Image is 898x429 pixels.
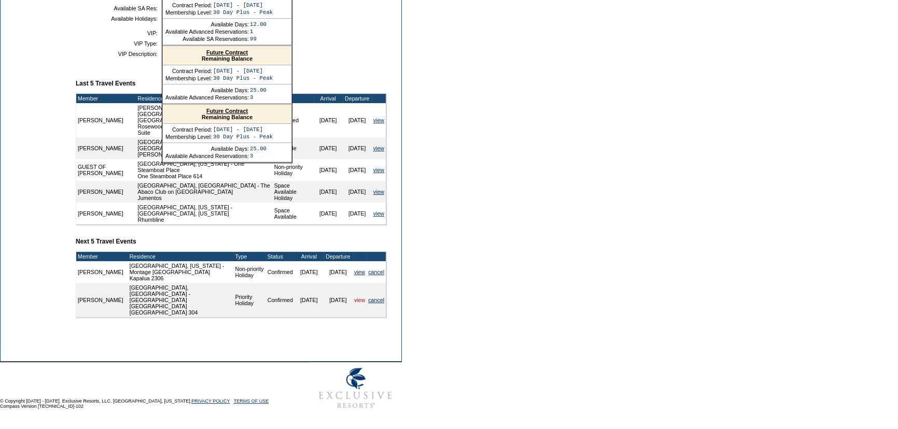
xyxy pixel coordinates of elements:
td: VIP: [80,30,158,36]
td: [DATE] - [DATE] [213,68,273,74]
td: 30 Day Plus - Peak [213,134,273,140]
td: Membership Level: [165,75,212,81]
td: Contract Period: [165,126,212,133]
b: Next 5 Travel Events [76,238,136,245]
div: Remaining Balance [163,105,291,124]
div: Remaining Balance [163,46,291,65]
b: Last 5 Travel Events [76,80,135,87]
td: 3 [250,94,266,101]
td: [GEOGRAPHIC_DATA], [GEOGRAPHIC_DATA] - The Abaco Club on [GEOGRAPHIC_DATA] Jumentos [136,181,273,203]
td: [PERSON_NAME] [76,203,136,224]
td: [DATE] [343,103,372,137]
td: [DATE] [343,137,372,159]
td: [DATE] [314,103,343,137]
td: Contract Period: [165,68,212,74]
td: Confirmed [266,261,294,283]
td: Available SA Reservations: [165,36,249,42]
td: Available Advanced Reservations: [165,153,249,159]
td: [GEOGRAPHIC_DATA], [US_STATE] - [GEOGRAPHIC_DATA], [US_STATE] Rhumbline [136,203,273,224]
td: [DATE] [314,181,343,203]
td: Advanced [273,103,314,137]
a: view [373,145,384,151]
td: [GEOGRAPHIC_DATA], [US_STATE] - [GEOGRAPHIC_DATA], [US_STATE] [PERSON_NAME] 14 [136,137,273,159]
a: PRIVACY POLICY [191,398,230,404]
a: cancel [368,297,384,303]
td: Status [266,252,294,261]
td: 1 [250,28,266,35]
td: Member [76,94,136,103]
td: [DATE] [324,261,353,283]
td: Membership Level: [165,9,212,16]
td: [DATE] [343,159,372,181]
td: [DATE] [314,203,343,224]
td: Space Available Holiday [273,181,314,203]
td: VIP Type: [80,40,158,47]
a: view [354,297,365,303]
td: Available Days: [165,146,249,152]
td: Member [76,252,125,261]
td: [DATE] [324,283,353,317]
td: Available Days: [165,87,249,93]
td: Available Advanced Reservations: [165,94,249,101]
td: Arrival [294,252,324,261]
td: VIP Description: [80,51,158,57]
td: Membership Level: [165,134,212,140]
td: Residence [136,94,273,103]
td: [GEOGRAPHIC_DATA], [US_STATE] - One Steamboat Place One Steamboat Place 614 [136,159,273,181]
td: Available Holidays: [80,16,158,22]
td: Space Available Holiday [273,137,314,159]
a: TERMS OF USE [234,398,269,404]
td: 25.00 [250,146,266,152]
td: Non-priority Holiday [273,159,314,181]
td: Space Available [273,203,314,224]
td: 30 Day Plus - Peak [213,9,273,16]
td: Departure [324,252,353,261]
td: [GEOGRAPHIC_DATA], [US_STATE] - Montage [GEOGRAPHIC_DATA] Kapalua 2306 [128,261,234,283]
a: view [373,167,384,173]
td: 3 [250,153,266,159]
td: Available Advanced Reservations: [165,28,249,35]
a: view [373,117,384,123]
td: [PERSON_NAME] [76,137,136,159]
a: cancel [368,269,384,275]
td: 30 Day Plus - Peak [213,75,273,81]
td: 99 [250,36,266,42]
a: view [373,189,384,195]
td: Confirmed [266,283,294,317]
td: Type [233,252,265,261]
a: Future Contract [206,49,248,55]
a: view [354,269,365,275]
td: Available Days: [165,21,249,27]
td: Contract Period: [165,2,212,8]
td: [DATE] [343,181,372,203]
td: [DATE] [314,159,343,181]
td: Non-priority Holiday [233,261,265,283]
td: Arrival [314,94,343,103]
td: [DATE] [294,283,324,317]
td: [DATE] - [DATE] [213,2,273,8]
td: GUEST OF [PERSON_NAME] [76,159,136,181]
td: [DATE] [294,261,324,283]
td: Priority Holiday [233,283,265,317]
td: [PERSON_NAME] [76,103,136,137]
td: [DATE] [343,203,372,224]
a: Future Contract [206,108,248,114]
td: [DATE] [314,137,343,159]
td: Residence [128,252,234,261]
td: [PERSON_NAME] [76,261,125,283]
td: Available SA Res: [80,5,158,11]
td: [GEOGRAPHIC_DATA], [GEOGRAPHIC_DATA] - [GEOGRAPHIC_DATA] [GEOGRAPHIC_DATA] [GEOGRAPHIC_DATA] 304 [128,283,234,317]
td: Type [273,94,314,103]
img: Exclusive Resorts [309,362,402,414]
td: 12.00 [250,21,266,27]
td: [DATE] - [DATE] [213,126,273,133]
td: [PERSON_NAME] [76,181,136,203]
td: [PERSON_NAME] [76,283,125,317]
td: Departure [343,94,372,103]
a: view [373,210,384,217]
td: 25.00 [250,87,266,93]
td: [PERSON_NAME][GEOGRAPHIC_DATA], [GEOGRAPHIC_DATA] - Rosewood [GEOGRAPHIC_DATA] Rosewood [GEOGRAPH... [136,103,273,137]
